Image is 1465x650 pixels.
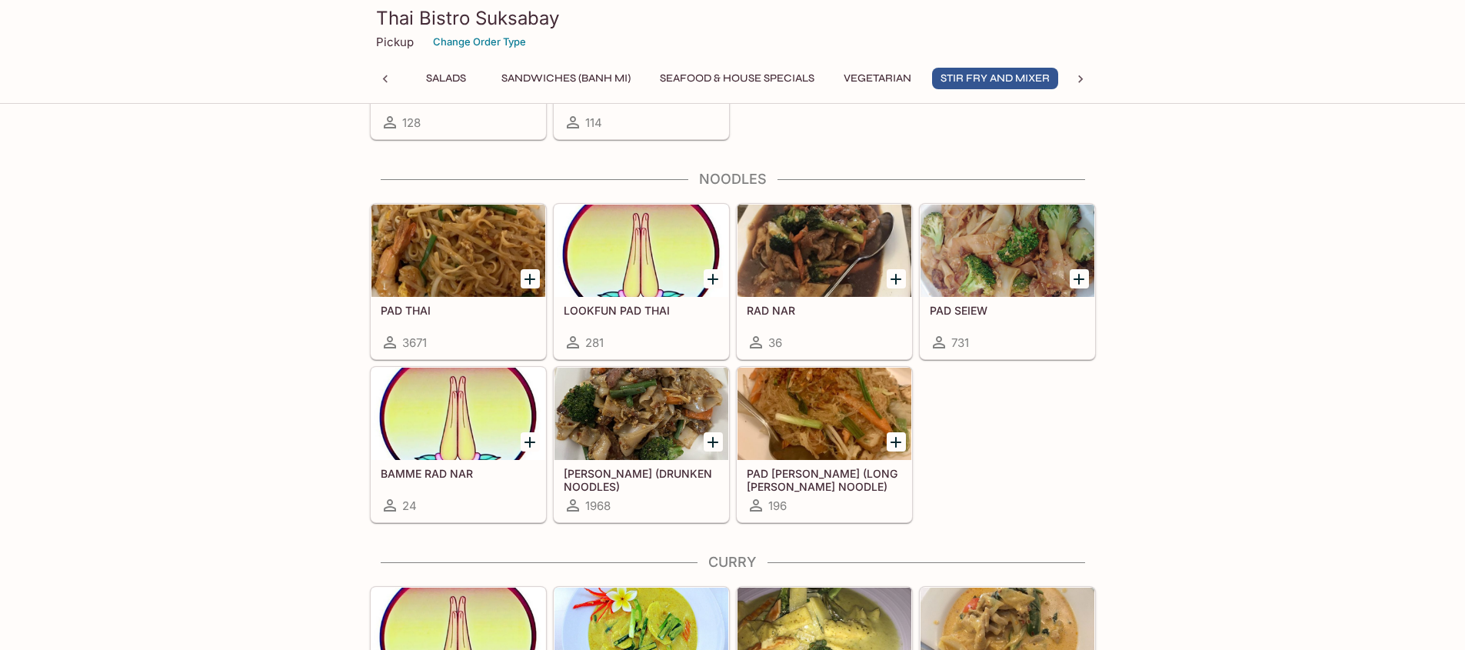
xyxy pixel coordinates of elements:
a: [PERSON_NAME] (DRUNKEN NOODLES)1968 [554,367,729,522]
button: Add PAD THAI [521,269,540,288]
a: LOOKFUN PAD THAI281 [554,204,729,359]
button: Vegetarian [835,68,920,89]
h5: RAD NAR [747,304,902,317]
button: Add LOOKFUN PAD THAI [704,269,723,288]
button: Sandwiches (Banh Mi) [493,68,639,89]
button: Add PAD WOON SEN (LONG RICE NOODLE) [887,432,906,452]
div: PAD WOON SEN (LONG RICE NOODLE) [737,368,911,460]
button: Add RAD NAR [887,269,906,288]
button: Add KEE MAO (DRUNKEN NOODLES) [704,432,723,452]
a: PAD SEIEW731 [920,204,1095,359]
h5: PAD [PERSON_NAME] (LONG [PERSON_NAME] NOODLE) [747,467,902,492]
button: Stir Fry and Mixer [932,68,1058,89]
h4: Noodles [370,171,1096,188]
div: KEE MAO (DRUNKEN NOODLES) [554,368,728,460]
a: PAD THAI3671 [371,204,546,359]
p: Pickup [376,35,414,49]
span: 24 [402,498,417,513]
span: 196 [768,498,787,513]
button: Add PAD SEIEW [1070,269,1089,288]
div: PAD SEIEW [921,205,1094,297]
a: RAD NAR36 [737,204,912,359]
h5: BAMME RAD NAR [381,467,536,480]
span: 36 [768,335,782,350]
span: 3671 [402,335,427,350]
div: BAMME RAD NAR [371,368,545,460]
span: 128 [402,115,421,130]
span: 731 [951,335,969,350]
h5: PAD SEIEW [930,304,1085,317]
button: Salads [411,68,481,89]
div: RAD NAR [737,205,911,297]
h5: [PERSON_NAME] (DRUNKEN NOODLES) [564,467,719,492]
h5: PAD THAI [381,304,536,317]
button: Change Order Type [426,30,533,54]
span: 114 [585,115,602,130]
h3: Thai Bistro Suksabay [376,6,1090,30]
h4: Curry [370,554,1096,571]
button: Add BAMME RAD NAR [521,432,540,452]
div: PAD THAI [371,205,545,297]
div: LOOKFUN PAD THAI [554,205,728,297]
h5: LOOKFUN PAD THAI [564,304,719,317]
span: 281 [585,335,604,350]
a: PAD [PERSON_NAME] (LONG [PERSON_NAME] NOODLE)196 [737,367,912,522]
button: Seafood & House Specials [651,68,823,89]
a: BAMME RAD NAR24 [371,367,546,522]
span: 1968 [585,498,611,513]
